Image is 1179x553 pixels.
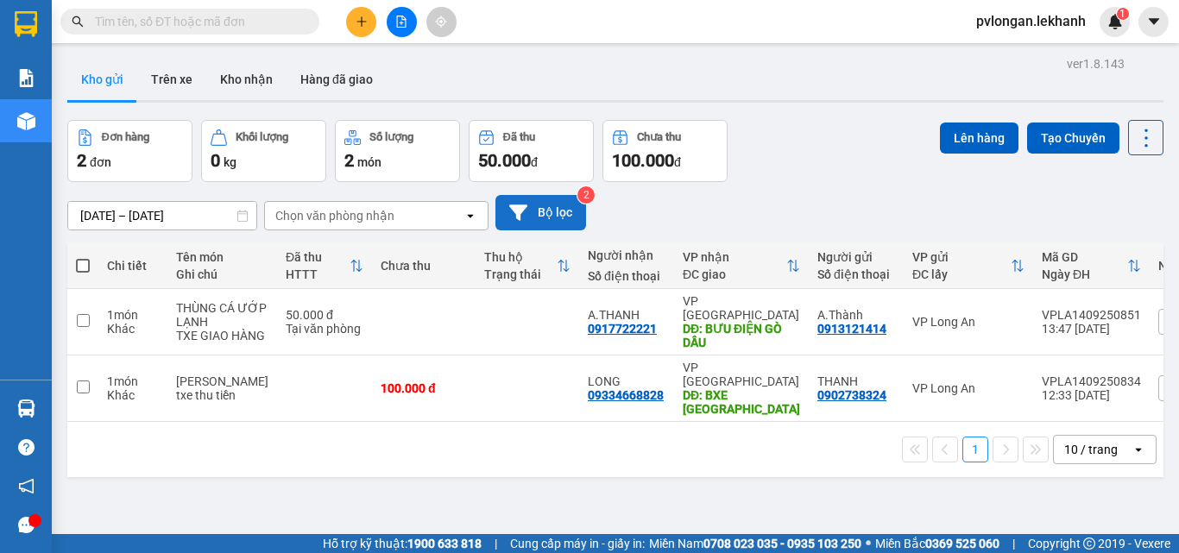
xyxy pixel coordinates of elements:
[1042,388,1141,402] div: 12:33 [DATE]
[703,537,861,550] strong: 0708 023 035 - 0935 103 250
[817,267,895,281] div: Số điện thoại
[90,155,111,169] span: đơn
[674,155,681,169] span: đ
[940,123,1018,154] button: Lên hàng
[286,322,363,336] div: Tại văn phòng
[206,59,287,100] button: Kho nhận
[683,250,786,264] div: VP nhận
[817,374,895,388] div: THANH
[381,259,467,273] div: Chưa thu
[18,478,35,494] span: notification
[107,388,159,402] div: Khác
[817,250,895,264] div: Người gửi
[1042,267,1127,281] div: Ngày ĐH
[369,131,413,143] div: Số lượng
[588,388,664,402] div: 09334668828
[201,120,326,182] button: Khối lượng0kg
[469,120,594,182] button: Đã thu50.000đ
[1064,441,1118,458] div: 10 / trang
[683,267,786,281] div: ĐC giao
[346,7,376,37] button: plus
[323,534,482,553] span: Hỗ trợ kỹ thuật:
[531,155,538,169] span: đ
[72,16,84,28] span: search
[925,537,999,550] strong: 0369 525 060
[478,150,531,171] span: 50.000
[356,16,368,28] span: plus
[912,250,1011,264] div: VP gửi
[1107,14,1123,29] img: icon-new-feature
[817,308,895,322] div: A.Thành
[912,381,1025,395] div: VP Long An
[17,112,35,130] img: warehouse-icon
[495,534,497,553] span: |
[503,131,535,143] div: Đã thu
[1042,250,1127,264] div: Mã GD
[683,322,800,349] div: DĐ: BƯU ĐIỆN GÒ DẦU
[176,374,268,388] div: thùng thanh long
[912,315,1025,329] div: VP Long An
[287,59,387,100] button: Hàng đã giao
[1119,8,1125,20] span: 1
[286,308,363,322] div: 50.000 đ
[286,250,350,264] div: Đã thu
[476,243,579,289] th: Toggle SortBy
[683,294,800,322] div: VP [GEOGRAPHIC_DATA]
[817,322,886,336] div: 0913121414
[426,7,457,37] button: aim
[176,388,268,402] div: txe thu tiền
[484,267,557,281] div: Trạng thái
[435,16,447,28] span: aim
[137,59,206,100] button: Trên xe
[510,534,645,553] span: Cung cấp máy in - giấy in:
[577,186,595,204] sup: 2
[875,534,999,553] span: Miền Bắc
[1033,243,1150,289] th: Toggle SortBy
[17,69,35,87] img: solution-icon
[1138,7,1169,37] button: caret-down
[866,540,871,547] span: ⚪️
[176,301,268,329] div: THÙNG CÁ ƯỚP LẠNH
[1042,322,1141,336] div: 13:47 [DATE]
[588,248,665,262] div: Người nhận
[588,374,665,388] div: LONG
[344,150,354,171] span: 2
[612,150,674,171] span: 100.000
[395,16,407,28] span: file-add
[176,329,268,342] div: TXE GIAO HÀNG
[683,388,800,416] div: DĐ: BXE TÂY NINH
[1067,54,1125,73] div: ver 1.8.143
[1042,374,1141,388] div: VPLA1409250834
[286,267,350,281] div: HTTT
[357,155,381,169] span: món
[381,381,467,395] div: 100.000 đ
[1117,8,1129,20] sup: 1
[637,131,681,143] div: Chưa thu
[588,308,665,322] div: A.THANH
[277,243,372,289] th: Toggle SortBy
[67,59,137,100] button: Kho gửi
[1012,534,1015,553] span: |
[107,308,159,322] div: 1 món
[17,399,35,418] img: warehouse-icon
[107,259,159,273] div: Chi tiết
[224,155,236,169] span: kg
[962,437,988,462] button: 1
[1027,123,1119,154] button: Tạo Chuyến
[674,243,809,289] th: Toggle SortBy
[683,361,800,388] div: VP [GEOGRAPHIC_DATA]
[77,150,86,171] span: 2
[463,209,477,223] svg: open
[387,7,417,37] button: file-add
[484,250,557,264] div: Thu hộ
[335,120,460,182] button: Số lượng2món
[15,11,37,37] img: logo-vxr
[588,269,665,283] div: Số điện thoại
[275,207,394,224] div: Chọn văn phòng nhận
[1132,443,1145,456] svg: open
[1083,537,1095,550] span: copyright
[18,439,35,456] span: question-circle
[236,131,288,143] div: Khối lượng
[1042,308,1141,322] div: VPLA1409250851
[211,150,220,171] span: 0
